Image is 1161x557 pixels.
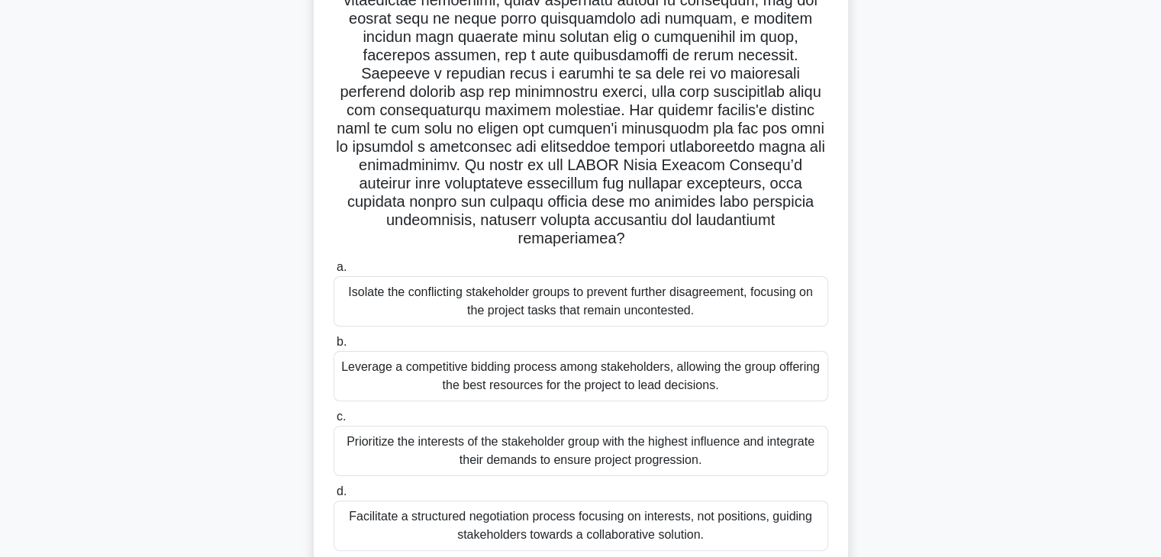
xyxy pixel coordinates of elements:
span: a. [337,260,347,273]
div: Facilitate a structured negotiation process focusing on interests, not positions, guiding stakeho... [334,501,828,551]
div: Leverage a competitive bidding process among stakeholders, allowing the group offering the best r... [334,351,828,401]
div: Isolate the conflicting stakeholder groups to prevent further disagreement, focusing on the proje... [334,276,828,327]
span: d. [337,485,347,497]
span: b. [337,335,347,348]
span: c. [337,410,346,423]
div: Prioritize the interests of the stakeholder group with the highest influence and integrate their ... [334,426,828,476]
